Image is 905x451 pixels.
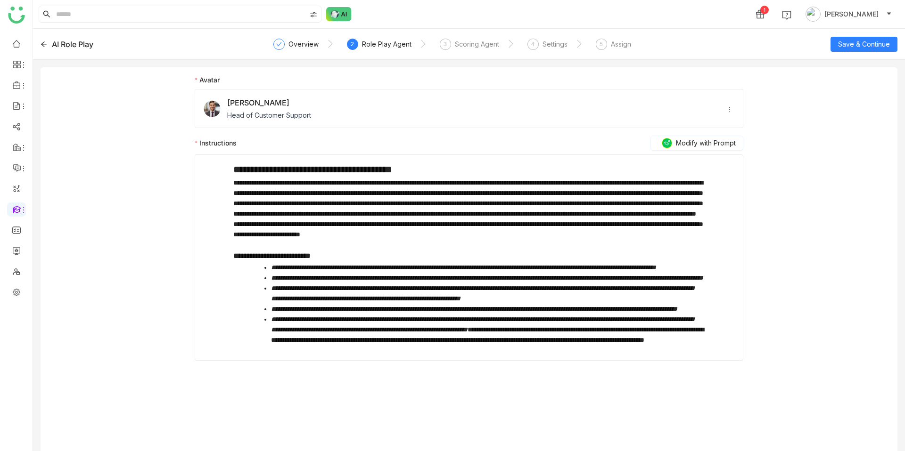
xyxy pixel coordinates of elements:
div: AI Role Play [52,39,93,50]
label: Avatar [195,75,219,85]
img: male.png [203,99,222,118]
span: 3 [444,40,447,48]
div: 3Scoring Agent [440,39,499,56]
img: ask-buddy-normal.svg [326,7,352,21]
button: Instructions [650,136,743,151]
div: Assign [611,39,631,50]
button: Save & Continue [831,37,897,52]
div: 4Settings [527,39,568,56]
span: Head of Customer Support [227,110,311,120]
span: [PERSON_NAME] [227,97,311,108]
label: Instructions [195,136,743,151]
div: Role Play Agent [362,39,411,50]
img: search-type.svg [310,11,317,18]
span: 4 [531,40,535,48]
div: 1 [760,6,769,14]
div: Overview [288,39,319,50]
div: 5Assign [596,39,631,56]
button: [PERSON_NAME] [804,7,894,22]
div: 2Role Play Agent [347,39,411,56]
span: Save & Continue [838,39,890,49]
span: 2 [351,40,354,48]
span: Modify with Prompt [676,138,736,148]
img: help.svg [782,10,791,20]
img: avatar [806,7,821,22]
span: 5 [600,40,603,48]
div: Settings [543,39,568,50]
div: Overview [273,39,319,56]
span: [PERSON_NAME] [824,9,879,19]
div: Scoring Agent [455,39,499,50]
img: logo [8,7,25,24]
